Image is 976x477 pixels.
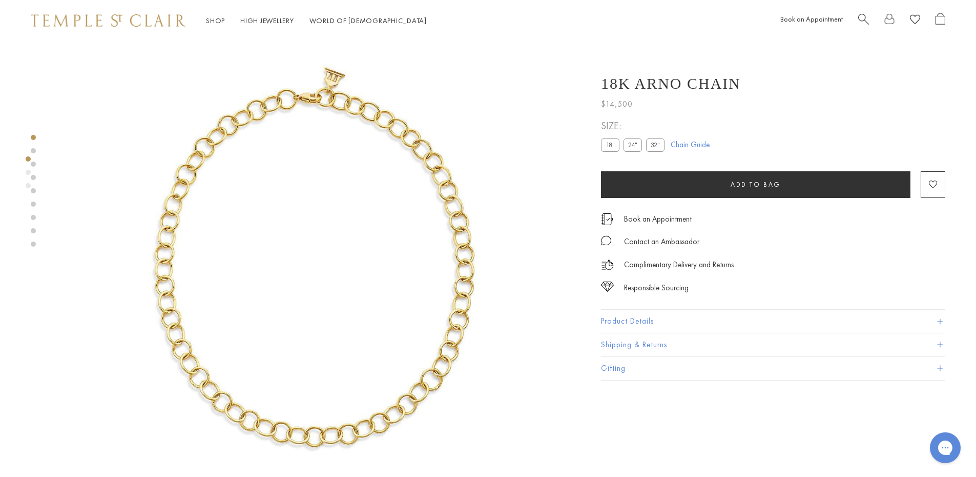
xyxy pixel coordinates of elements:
[646,138,664,151] label: 32"
[780,14,843,24] a: Book an Appointment
[601,213,613,225] img: icon_appointment.svg
[601,259,614,271] img: icon_delivery.svg
[601,171,910,198] button: Add to bag
[309,16,427,25] a: World of [DEMOGRAPHIC_DATA]World of [DEMOGRAPHIC_DATA]
[601,75,741,92] h1: 18K Arno Chain
[206,16,225,25] a: ShopShop
[240,16,294,25] a: High JewelleryHigh Jewellery
[936,13,945,29] a: Open Shopping Bag
[925,429,966,467] iframe: Gorgias live chat messenger
[601,138,619,151] label: 18"
[624,259,734,271] p: Complimentary Delivery and Returns
[601,117,669,134] span: SIZE:
[601,310,945,333] button: Product Details
[601,97,633,111] span: $14,500
[601,357,945,380] button: Gifting
[624,282,689,294] div: Responsible Sourcing
[671,139,710,150] a: Chain Guide
[624,213,692,225] a: Book an Appointment
[731,180,781,189] span: Add to bag
[31,14,185,27] img: Temple St. Clair
[601,282,614,292] img: icon_sourcing.svg
[910,13,920,29] a: View Wishlist
[858,13,869,29] a: Search
[206,14,427,27] nav: Main navigation
[601,333,945,356] button: Shipping & Returns
[601,235,611,246] img: MessageIcon-01_2.svg
[624,235,699,248] div: Contact an Ambassador
[624,138,642,151] label: 24"
[26,154,31,196] div: Product gallery navigation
